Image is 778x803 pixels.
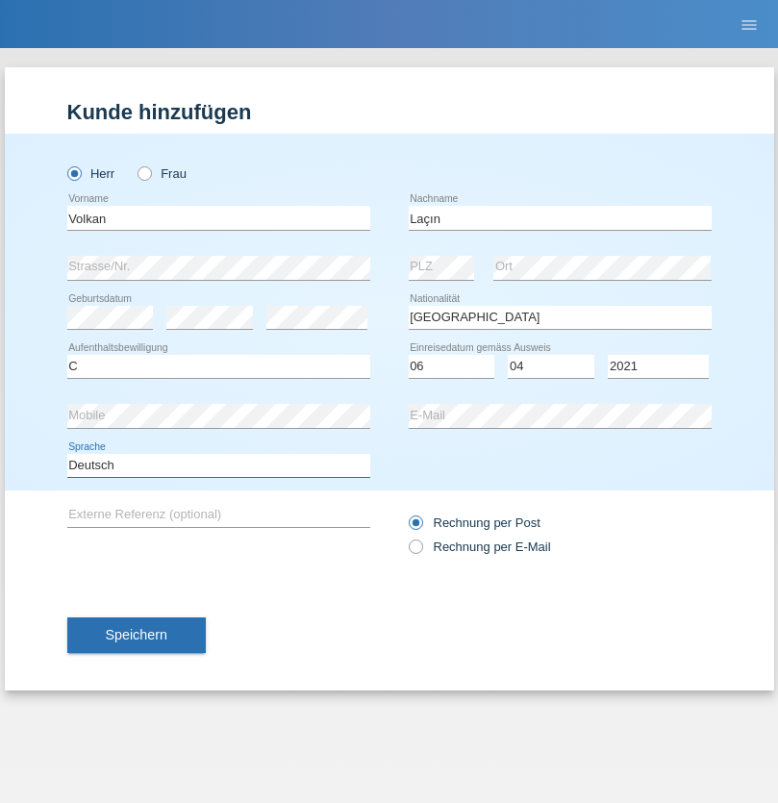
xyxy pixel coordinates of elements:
[67,166,80,179] input: Herr
[138,166,187,181] label: Frau
[409,540,551,554] label: Rechnung per E-Mail
[106,627,167,642] span: Speichern
[67,100,712,124] h1: Kunde hinzufügen
[138,166,150,179] input: Frau
[409,515,421,540] input: Rechnung per Post
[67,166,115,181] label: Herr
[730,18,768,30] a: menu
[409,515,540,530] label: Rechnung per Post
[67,617,206,654] button: Speichern
[740,15,759,35] i: menu
[409,540,421,564] input: Rechnung per E-Mail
